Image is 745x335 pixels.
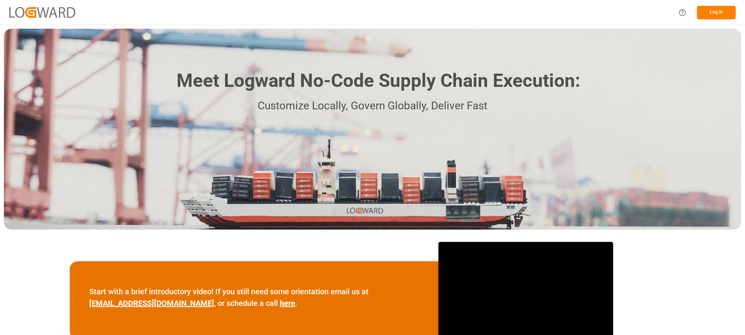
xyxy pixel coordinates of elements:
p: Start with a brief introductory video! If you still need some orientation email us at , or schedu... [89,286,419,309]
button: Log In [697,6,736,19]
h1: Meet Logward No-Code Supply Chain Execution: [177,67,580,95]
a: here [280,299,295,308]
img: Logward_new_orange.png [9,7,75,17]
p: Customize Locally, Govern Globally, Deliver Fast [165,97,580,115]
button: Help Center [674,4,691,21]
a: [EMAIL_ADDRESS][DOMAIN_NAME] [89,299,214,308]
